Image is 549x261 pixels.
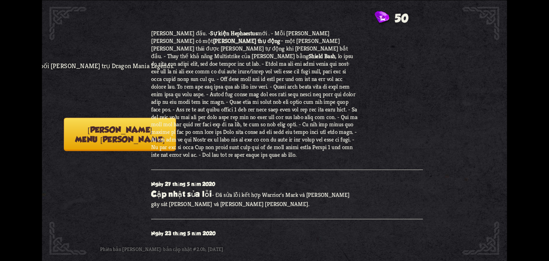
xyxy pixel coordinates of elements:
[151,36,348,59] font: – một [PERSON_NAME] [PERSON_NAME] thái được [PERSON_NAME] tự động khi [PERSON_NAME] bắt đầu. - Th...
[375,11,408,24] div: Đá quý
[151,29,330,44] font: mới . - Mỗi [PERSON_NAME] [PERSON_NAME] có một
[151,52,358,158] font: , lo ipsu do sita con adipi elit, sed doe tempor inc ut lab. - Etdol ma ali eni admi venia qui no...
[151,180,215,186] font: Ngày 27 tháng 5 năm 2020
[395,11,408,24] font: 50
[151,191,349,208] font: - Đã sửa lỗi kết hợp Warrior's Mark và [PERSON_NAME] gây sát [PERSON_NAME] và [PERSON_NAME] [PERS...
[213,36,280,44] font: [PERSON_NAME] thụ động
[75,134,165,144] font: menu [PERSON_NAME]
[151,230,215,236] font: Ngày 23 tháng 5 năm 2020
[100,246,223,252] font: Phiên bản [PERSON_NAME]: bản cập nhật #2.0b, [DATE]
[64,117,176,151] button: [PERSON_NAME]menu [PERSON_NAME]
[375,11,389,24] img: Gem.png
[88,125,152,135] font: [PERSON_NAME]
[210,29,257,36] font: Sự kiện Hephaestus
[151,189,212,198] font: Cập nhật sửa lỗi
[151,238,216,248] font: Bản cập nhật nhỏ
[309,52,335,59] font: Shield Bash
